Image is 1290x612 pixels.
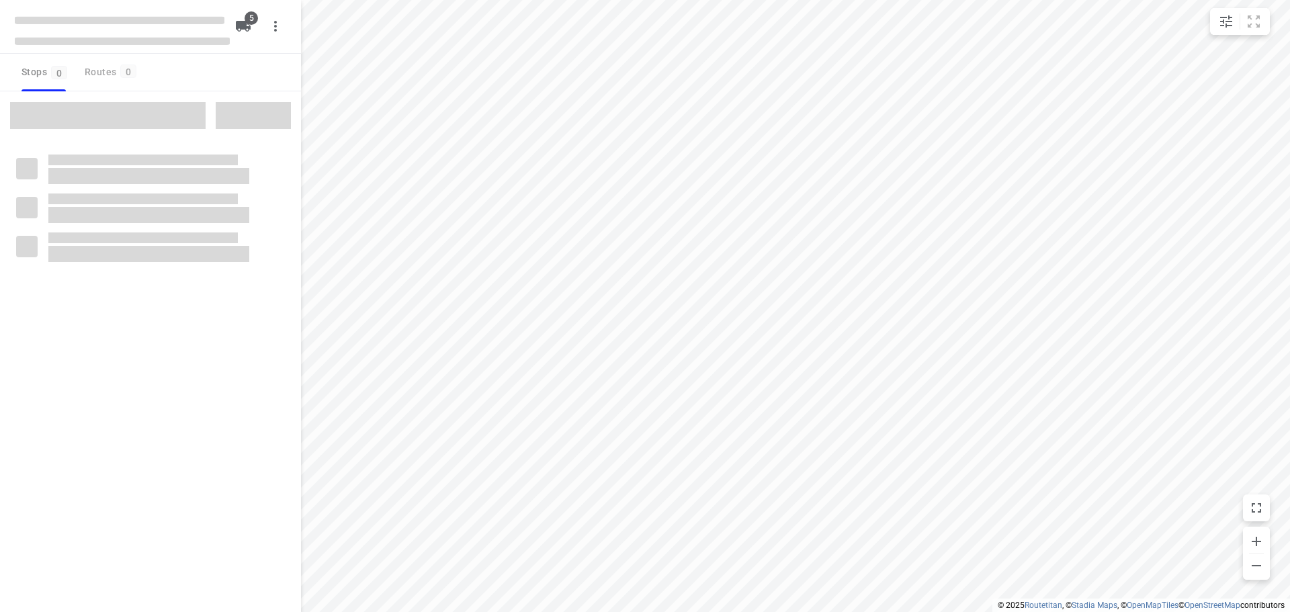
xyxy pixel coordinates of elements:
[1210,8,1270,35] div: small contained button group
[1025,601,1062,610] a: Routetitan
[998,601,1285,610] li: © 2025 , © , © © contributors
[1213,8,1240,35] button: Map settings
[1185,601,1240,610] a: OpenStreetMap
[1127,601,1178,610] a: OpenMapTiles
[1072,601,1117,610] a: Stadia Maps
